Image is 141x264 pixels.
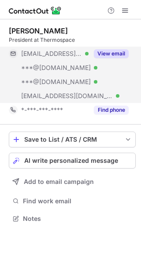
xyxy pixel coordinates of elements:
span: ***@[DOMAIN_NAME] [21,78,91,86]
span: Find work email [23,197,132,205]
span: Notes [23,215,132,223]
button: save-profile-one-click [9,132,136,147]
button: Reveal Button [94,106,129,114]
img: ContactOut v5.3.10 [9,5,62,16]
span: [EMAIL_ADDRESS][DOMAIN_NAME] [21,92,113,100]
button: Add to email campaign [9,174,136,190]
button: Notes [9,213,136,225]
span: [EMAIL_ADDRESS][DOMAIN_NAME] [21,50,82,58]
span: Add to email campaign [24,178,94,185]
button: Reveal Button [94,49,129,58]
div: President at Thermospace [9,36,136,44]
button: AI write personalized message [9,153,136,169]
button: Find work email [9,195,136,207]
div: [PERSON_NAME] [9,26,68,35]
span: AI write personalized message [24,157,118,164]
div: Save to List / ATS / CRM [24,136,120,143]
span: ***@[DOMAIN_NAME] [21,64,91,72]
